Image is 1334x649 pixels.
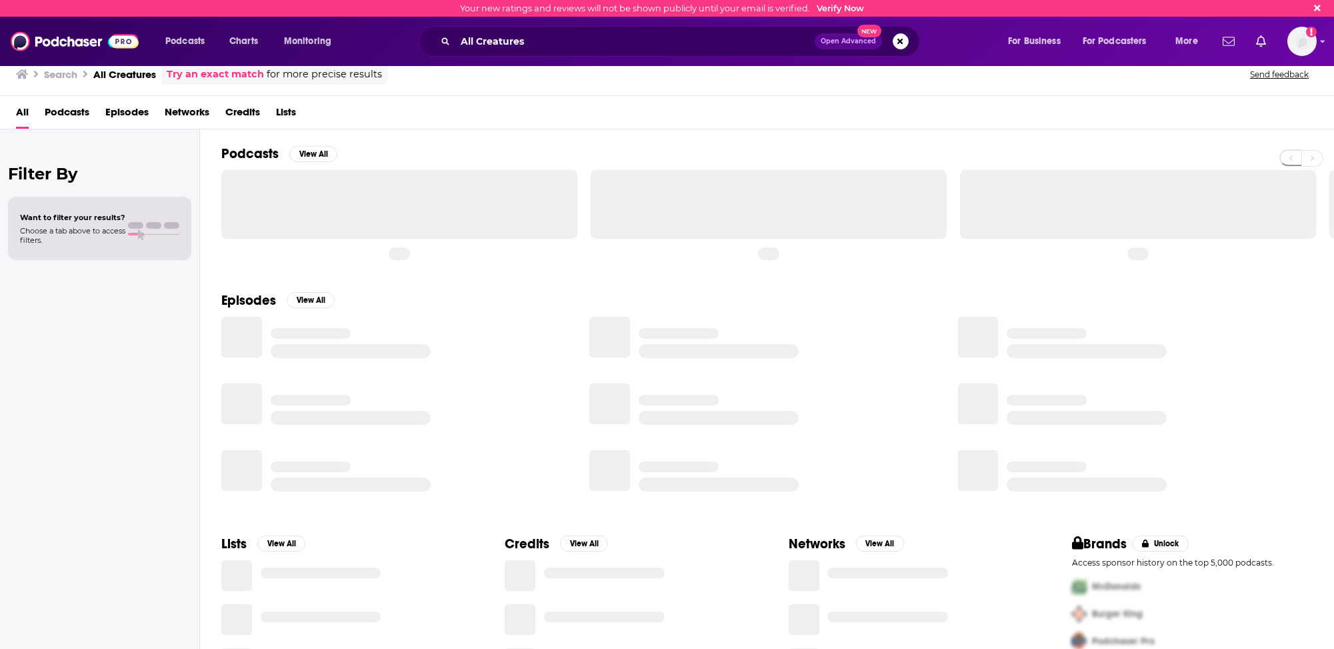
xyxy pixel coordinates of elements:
[857,25,881,37] span: New
[1246,69,1313,80] button: Send feedback
[45,101,89,129] a: Podcasts
[275,31,349,52] button: open menu
[856,536,904,552] button: View All
[44,68,77,81] h3: Search
[8,164,191,183] h2: Filter By
[221,145,279,162] h2: Podcasts
[221,292,335,309] a: EpisodesView All
[815,33,882,49] button: Open AdvancedNew
[276,101,296,129] a: Lists
[16,101,29,129] a: All
[156,31,222,52] button: open menu
[999,31,1077,52] button: open menu
[789,536,904,552] a: NetworksView All
[560,536,608,552] button: View All
[817,3,864,13] a: Verify Now
[1166,31,1215,52] button: open menu
[167,67,264,82] a: Try an exact match
[11,29,139,54] img: Podchaser - Follow, Share and Rate Podcasts
[287,292,335,308] button: View All
[1083,32,1147,51] span: For Podcasters
[221,31,266,52] a: Charts
[505,536,549,552] h2: Credits
[221,145,337,162] a: PodcastsView All
[1072,536,1127,552] h2: Brands
[221,536,247,552] h2: Lists
[289,146,337,162] button: View All
[1287,27,1317,56] span: Logged in as BretAita
[1287,27,1317,56] button: Show profile menu
[284,32,331,51] span: Monitoring
[105,101,149,129] a: Episodes
[1067,573,1092,600] img: First Pro Logo
[431,26,933,57] div: Search podcasts, credits, & more...
[93,68,156,81] h3: All Creatures
[1008,32,1061,51] span: For Business
[20,226,125,245] span: Choose a tab above to access filters.
[221,536,305,552] a: ListsView All
[460,3,864,13] div: Your new ratings and reviews will not be shown publicly until your email is verified.
[1092,636,1155,647] span: Podchaser Pro
[20,213,125,222] span: Want to filter your results?
[505,536,608,552] a: CreditsView All
[1175,32,1198,51] span: More
[789,536,845,552] h2: Networks
[1217,30,1240,53] a: Show notifications dropdown
[1251,30,1271,53] a: Show notifications dropdown
[1074,31,1166,52] button: open menu
[455,31,815,52] input: Search podcasts, credits, & more...
[1092,608,1143,620] span: Burger King
[257,536,305,552] button: View All
[1306,27,1317,37] svg: Email not verified
[1287,27,1317,56] img: User Profile
[1132,536,1189,552] button: Unlock
[225,101,260,129] a: Credits
[1067,600,1092,628] img: Second Pro Logo
[229,32,258,51] span: Charts
[165,32,205,51] span: Podcasts
[267,67,382,82] span: for more precise results
[221,292,276,309] h2: Episodes
[165,101,209,129] a: Networks
[1092,581,1141,592] span: McDonalds
[1072,558,1313,568] p: Access sponsor history on the top 5,000 podcasts.
[821,38,876,45] span: Open Advanced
